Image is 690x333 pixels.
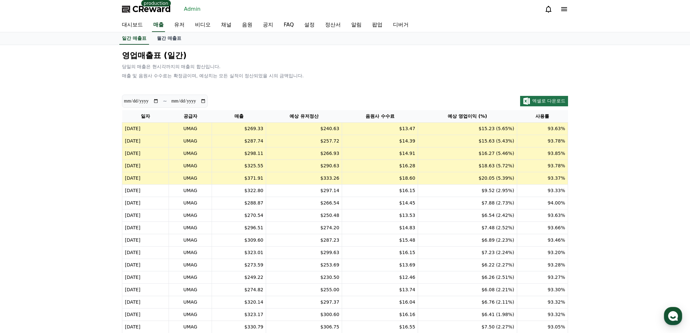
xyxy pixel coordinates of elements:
[342,284,418,296] td: $13.74
[212,234,266,247] td: $309.60
[266,160,342,172] td: $290.63
[266,284,342,296] td: $255.00
[342,234,418,247] td: $15.48
[169,234,212,247] td: UMAG
[342,197,418,209] td: $14.45
[418,247,517,259] td: $7.23 (2.24%)
[278,18,299,32] a: FAQ
[212,172,266,185] td: $371.91
[517,185,568,197] td: 93.33%
[418,296,517,309] td: $6.76 (2.11%)
[266,135,342,147] td: $257.72
[342,271,418,284] td: $12.46
[169,222,212,234] td: UMAG
[266,296,342,309] td: $297.37
[418,123,517,135] td: $15.23 (5.65%)
[122,284,169,296] td: [DATE]
[169,296,212,309] td: UMAG
[418,185,517,197] td: $9.52 (2.95%)
[342,309,418,321] td: $16.16
[190,18,216,32] a: 비디오
[320,18,346,32] a: 정산서
[122,271,169,284] td: [DATE]
[266,147,342,160] td: $266.93
[532,98,565,103] span: 엑셀로 다운로드
[418,259,517,271] td: $6.22 (2.27%)
[367,18,388,32] a: 팝업
[266,197,342,209] td: $266.54
[342,296,418,309] td: $16.04
[418,271,517,284] td: $6.26 (2.51%)
[212,296,266,309] td: $320.14
[169,135,212,147] td: UMAG
[181,4,203,14] a: Admin
[152,32,187,45] a: 월간 매출표
[266,185,342,197] td: $297.14
[212,209,266,222] td: $270.54
[342,259,418,271] td: $13.69
[122,309,169,321] td: [DATE]
[517,284,568,296] td: 93.30%
[212,309,266,321] td: $323.17
[122,247,169,259] td: [DATE]
[517,147,568,160] td: 93.85%
[342,172,418,185] td: $18.60
[418,135,517,147] td: $15.63 (5.43%)
[169,197,212,209] td: UMAG
[122,172,169,185] td: [DATE]
[122,4,171,14] a: CReward
[266,222,342,234] td: $274.20
[388,18,414,32] a: 디버거
[122,135,169,147] td: [DATE]
[212,247,266,259] td: $323.01
[266,271,342,284] td: $230.50
[212,259,266,271] td: $273.59
[517,135,568,147] td: 93.78%
[169,271,212,284] td: UMAG
[169,185,212,197] td: UMAG
[169,209,212,222] td: UMAG
[342,110,418,123] th: 음원사 수수료
[517,222,568,234] td: 93.66%
[418,160,517,172] td: $18.63 (5.72%)
[418,309,517,321] td: $6.41 (1.98%)
[517,271,568,284] td: 93.27%
[169,247,212,259] td: UMAG
[266,172,342,185] td: $333.26
[169,18,190,32] a: 유저
[122,234,169,247] td: [DATE]
[517,110,568,123] th: 사용률
[266,110,342,123] th: 예상 유저정산
[122,259,169,271] td: [DATE]
[212,123,266,135] td: $269.33
[418,147,517,160] td: $16.27 (5.46%)
[517,209,568,222] td: 93.63%
[212,271,266,284] td: $249.22
[169,284,212,296] td: UMAG
[169,110,212,123] th: 공급자
[342,135,418,147] td: $14.39
[212,147,266,160] td: $298.11
[169,259,212,271] td: UMAG
[258,18,278,32] a: 공지
[517,123,568,135] td: 93.63%
[122,209,169,222] td: [DATE]
[122,63,568,70] p: 당일의 매출은 현시각까지의 매출의 합산입니다.
[122,72,568,79] p: 매출 및 음원사 수수료는 확정금이며, 예상치는 모든 실적이 정산되었을 시의 금액입니다.
[122,50,568,61] p: 영업매출표 (일간)
[119,32,149,45] a: 일간 매출표
[132,4,171,14] span: CReward
[517,309,568,321] td: 93.32%
[418,234,517,247] td: $6.89 (2.23%)
[342,123,418,135] td: $13.47
[212,197,266,209] td: $288.87
[169,123,212,135] td: UMAG
[212,222,266,234] td: $296.51
[212,185,266,197] td: $322.80
[299,18,320,32] a: 설정
[342,185,418,197] td: $16.15
[418,172,517,185] td: $20.05 (5.39%)
[342,209,418,222] td: $13.53
[342,147,418,160] td: $14.91
[418,110,517,123] th: 예상 영업이익 (%)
